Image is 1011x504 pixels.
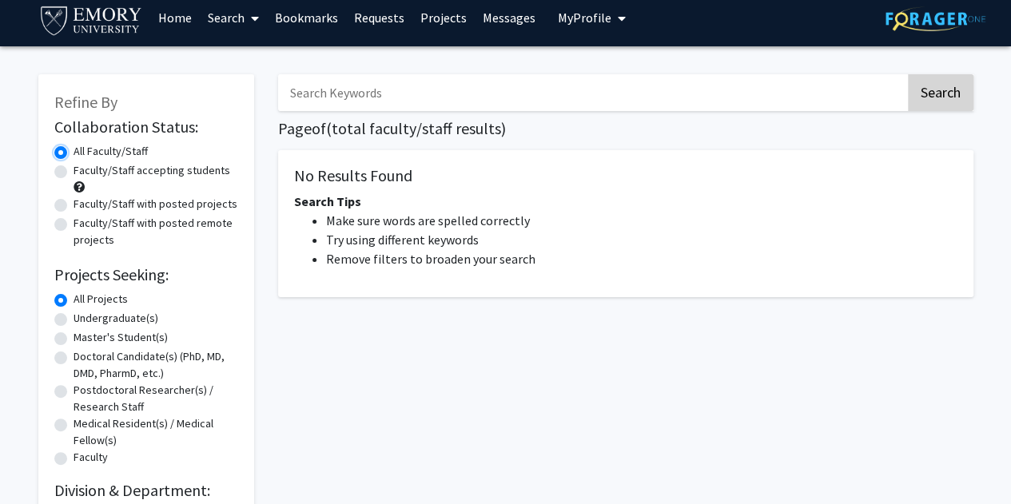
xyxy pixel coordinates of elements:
[74,291,128,308] label: All Projects
[54,92,117,112] span: Refine By
[74,215,238,248] label: Faculty/Staff with posted remote projects
[326,211,957,230] li: Make sure words are spelled correctly
[74,310,158,327] label: Undergraduate(s)
[12,432,68,492] iframe: Chat
[294,166,957,185] h5: No Results Found
[278,119,973,138] h1: Page of ( total faculty/staff results)
[74,162,230,179] label: Faculty/Staff accepting students
[278,74,906,111] input: Search Keywords
[54,481,238,500] h2: Division & Department:
[326,249,957,268] li: Remove filters to broaden your search
[74,415,238,449] label: Medical Resident(s) / Medical Fellow(s)
[558,10,611,26] span: My Profile
[74,143,148,160] label: All Faculty/Staff
[38,2,145,38] img: Emory University Logo
[908,74,973,111] button: Search
[74,329,168,346] label: Master's Student(s)
[54,117,238,137] h2: Collaboration Status:
[74,382,238,415] label: Postdoctoral Researcher(s) / Research Staff
[294,193,361,209] span: Search Tips
[886,6,985,31] img: ForagerOne Logo
[54,265,238,284] h2: Projects Seeking:
[278,313,973,350] nav: Page navigation
[74,449,108,466] label: Faculty
[326,230,957,249] li: Try using different keywords
[74,196,237,212] label: Faculty/Staff with posted projects
[74,348,238,382] label: Doctoral Candidate(s) (PhD, MD, DMD, PharmD, etc.)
